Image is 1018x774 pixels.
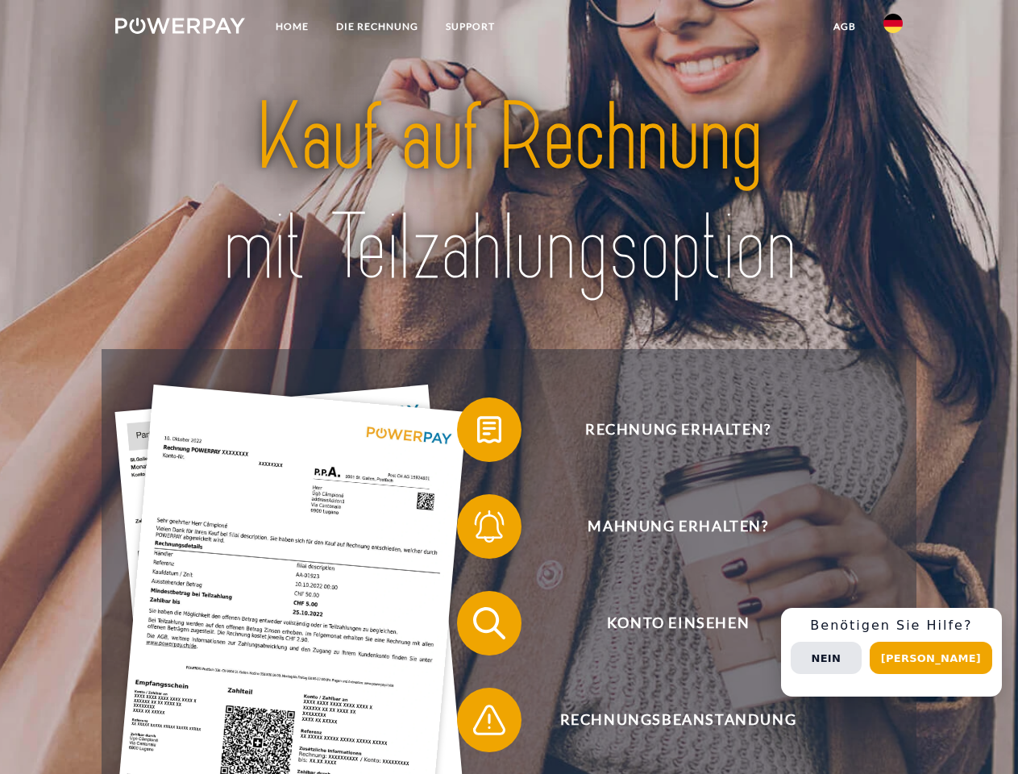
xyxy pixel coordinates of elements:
a: Home [262,12,322,41]
img: logo-powerpay-white.svg [115,18,245,34]
span: Mahnung erhalten? [480,494,875,559]
img: qb_warning.svg [469,700,509,740]
img: qb_bell.svg [469,506,509,547]
button: [PERSON_NAME] [870,642,992,674]
button: Mahnung erhalten? [457,494,876,559]
img: qb_bill.svg [469,410,509,450]
a: agb [820,12,870,41]
button: Nein [791,642,862,674]
img: title-powerpay_de.svg [154,77,864,309]
span: Rechnungsbeanstandung [480,688,875,752]
button: Konto einsehen [457,591,876,655]
a: DIE RECHNUNG [322,12,432,41]
span: Konto einsehen [480,591,875,655]
img: qb_search.svg [469,603,509,643]
h3: Benötigen Sie Hilfe? [791,618,992,634]
a: SUPPORT [432,12,509,41]
button: Rechnungsbeanstandung [457,688,876,752]
button: Rechnung erhalten? [457,397,876,462]
img: de [883,14,903,33]
div: Schnellhilfe [781,608,1002,697]
span: Rechnung erhalten? [480,397,875,462]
